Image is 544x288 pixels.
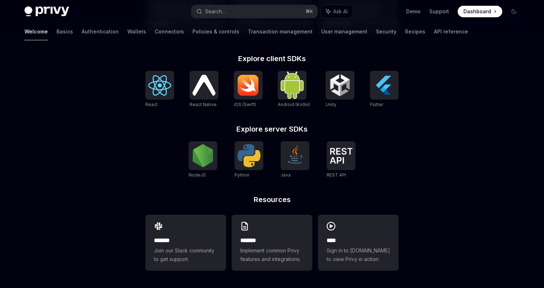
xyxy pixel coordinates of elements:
button: Ask AI [321,5,353,18]
img: React [148,75,171,96]
span: Python [235,172,249,178]
a: User management [321,23,367,40]
img: NodeJS [191,144,214,167]
a: Demo [406,8,421,15]
a: ****Sign in to [DOMAIN_NAME] to view Privy in action. [318,215,399,271]
a: **** **Join our Slack community to get support. [145,215,226,271]
a: UnityUnity [326,71,354,108]
a: Connectors [155,23,184,40]
img: dark logo [24,6,69,17]
span: Flutter [370,102,383,107]
span: Sign in to [DOMAIN_NAME] to view Privy in action. [327,246,390,264]
a: Android (Kotlin)Android (Kotlin) [278,71,310,108]
div: Search... [205,7,225,16]
span: iOS (Swift) [234,102,256,107]
img: Unity [328,74,352,97]
a: iOS (Swift)iOS (Swift) [234,71,263,108]
img: Android (Kotlin) [281,72,304,99]
a: Basics [56,23,73,40]
a: **** **Implement common Privy features and integrations. [232,215,312,271]
span: Unity [326,102,336,107]
a: JavaJava [281,141,309,179]
img: REST API [330,148,353,164]
a: Authentication [82,23,119,40]
a: Welcome [24,23,48,40]
a: PythonPython [235,141,263,179]
button: Search...⌘K [191,5,317,18]
span: React [145,102,158,107]
img: Flutter [373,74,396,97]
h2: Resources [145,196,399,203]
a: Dashboard [458,6,502,17]
span: Join our Slack community to get support. [154,246,217,264]
img: iOS (Swift) [237,74,260,96]
img: Java [284,144,307,167]
span: Java [281,172,291,178]
h2: Explore server SDKs [145,125,399,133]
a: API reference [434,23,468,40]
span: Android (Kotlin) [278,102,310,107]
a: Transaction management [248,23,313,40]
h2: Explore client SDKs [145,55,399,62]
a: ReactReact [145,71,174,108]
a: NodeJSNodeJS [189,141,217,179]
span: Implement common Privy features and integrations. [240,246,304,264]
span: ⌘ K [305,9,313,14]
img: React Native [192,75,216,95]
span: Dashboard [463,8,491,15]
a: Policies & controls [192,23,239,40]
a: FlutterFlutter [370,71,399,108]
span: React Native [190,102,217,107]
a: Recipes [405,23,425,40]
a: Support [429,8,449,15]
span: REST API [327,172,346,178]
span: Ask AI [333,8,348,15]
a: React NativeReact Native [190,71,218,108]
a: REST APIREST API [327,141,355,179]
img: Python [237,144,260,167]
button: Toggle dark mode [508,6,520,17]
a: Security [376,23,396,40]
a: Wallets [127,23,146,40]
span: NodeJS [189,172,206,178]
